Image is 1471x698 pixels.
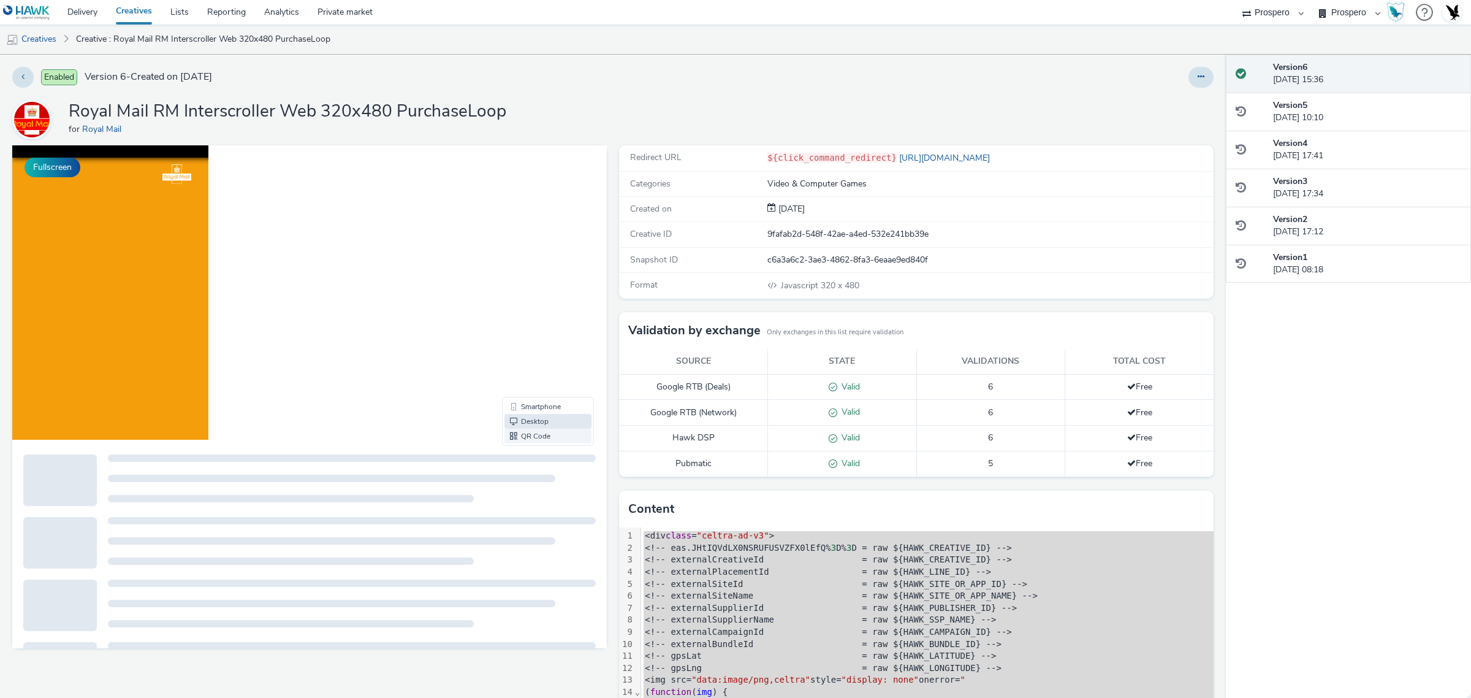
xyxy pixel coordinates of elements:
div: 3 [619,554,634,566]
span: for [69,123,82,135]
div: [DATE] 17:12 [1273,213,1461,239]
span: [DATE] [776,203,805,215]
div: [DATE] 10:10 [1273,99,1461,125]
span: Created on [630,203,672,215]
span: 6 [988,381,993,393]
strong: Version 4 [1273,137,1307,149]
div: 1 [619,530,634,542]
div: 2 [619,542,634,554]
span: function [650,687,691,697]
div: [DATE] 17:41 [1273,137,1461,163]
a: Creative : Royal Mail RM Interscroller Web 320x480 PurchaseLoop [70,25,336,54]
a: [URL][DOMAIN_NAME] [897,152,995,164]
span: Smartphone [509,258,549,265]
img: Royal Mail [14,102,50,137]
div: c6a3a6c2-3ae3-4862-8fa3-6eaae9ed840f [767,254,1212,266]
div: 7 [619,602,634,615]
span: 3 [831,543,836,553]
td: Google RTB (Network) [619,400,768,426]
span: Desktop [509,272,536,280]
h1: Royal Mail RM Interscroller Web 320x480 PurchaseLoop [69,100,506,123]
span: Redirect URL [630,151,682,163]
strong: Version 5 [1273,99,1307,111]
span: Free [1127,381,1152,393]
div: 5 [619,578,634,591]
span: Free [1127,432,1152,443]
span: Valid [837,406,860,418]
td: Hawk DSP [619,426,768,451]
span: Valid [837,432,860,443]
span: Snapshot ID [630,254,678,266]
span: 3 [846,543,851,553]
button: Fullscreen [25,158,80,177]
li: QR Code [492,283,579,298]
div: 10 [619,639,634,651]
strong: Version 2 [1273,213,1307,225]
div: 8 [619,614,634,626]
span: 6 [988,407,993,418]
span: Valid [837,381,860,393]
span: QR Code [509,287,538,294]
span: " [960,675,965,685]
span: Version 6 - Created on [DATE] [85,70,212,84]
a: Hawk Academy [1386,2,1410,22]
div: [DATE] 17:34 [1273,175,1461,201]
strong: Version 3 [1273,175,1307,187]
span: 320 x 480 [780,280,859,291]
div: 4 [619,566,634,578]
h3: Content [628,500,674,518]
span: 5 [988,458,993,469]
img: Account UK [1443,3,1461,21]
a: Royal Mail [82,123,126,135]
code: ${click_command_redirect} [767,153,897,163]
td: Pubmatic [619,451,768,477]
img: mobile [6,34,18,46]
div: [DATE] 15:36 [1273,61,1461,86]
div: 11 [619,650,634,662]
span: Valid [837,458,860,469]
span: Creative ID [630,228,672,240]
li: Smartphone [492,254,579,269]
img: undefined Logo [3,5,50,20]
div: 6 [619,590,634,602]
span: "celtra-ad-v3" [697,531,769,540]
span: Free [1127,458,1152,469]
span: "display: none" [842,675,919,685]
strong: Version 1 [1273,251,1307,263]
h3: Validation by exchange [628,321,761,340]
span: class [666,531,691,540]
th: Validations [916,349,1065,374]
span: img [697,687,712,697]
span: 6 [988,432,993,443]
div: 12 [619,662,634,675]
span: "data:image/png,celtra" [691,675,810,685]
th: State [768,349,917,374]
div: [DATE] 08:18 [1273,251,1461,277]
a: Royal Mail [12,113,56,125]
td: Google RTB (Deals) [619,374,768,400]
div: Video & Computer Games [767,178,1212,190]
div: 9fafab2d-548f-42ae-a4ed-532e241bb39e [767,228,1212,240]
strong: Version 6 [1273,61,1307,73]
div: 9 [619,626,634,639]
small: Only exchanges in this list require validation [767,328,903,337]
span: Categories [630,178,671,190]
span: Fold line [634,687,640,697]
div: Creation 13 May 2025, 08:18 [776,203,805,215]
div: 13 [619,674,634,686]
span: Enabled [41,69,77,85]
span: Format [630,279,658,291]
li: Desktop [492,269,579,283]
th: Total cost [1065,349,1214,374]
span: Javascript [781,280,821,291]
img: Hawk Academy [1386,2,1405,22]
span: Free [1127,407,1152,418]
th: Source [619,349,768,374]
